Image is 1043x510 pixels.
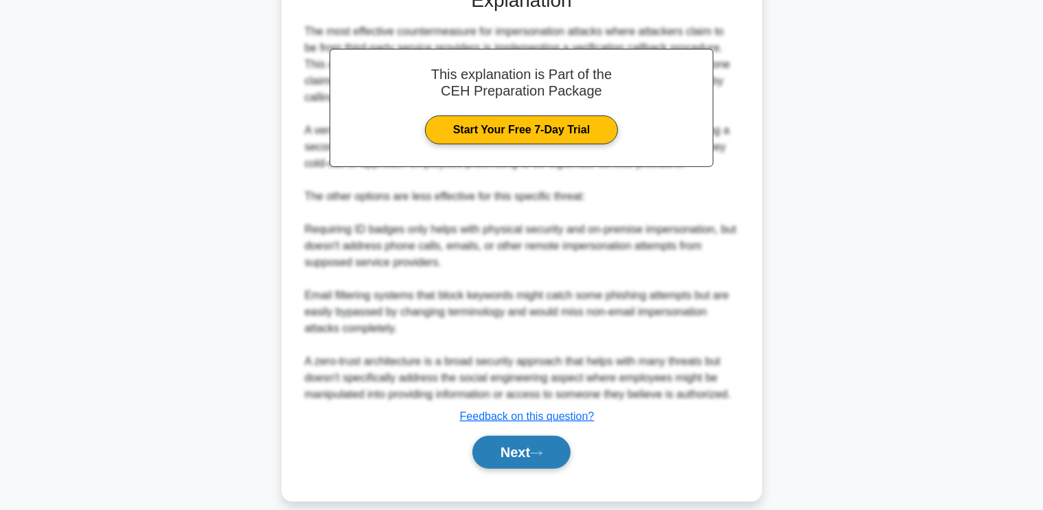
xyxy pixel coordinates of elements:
[472,436,571,469] button: Next
[460,410,595,422] a: Feedback on this question?
[305,23,739,403] div: The most effective countermeasure for impersonation attacks where attackers claim to be from thir...
[425,115,618,144] a: Start Your Free 7-Day Trial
